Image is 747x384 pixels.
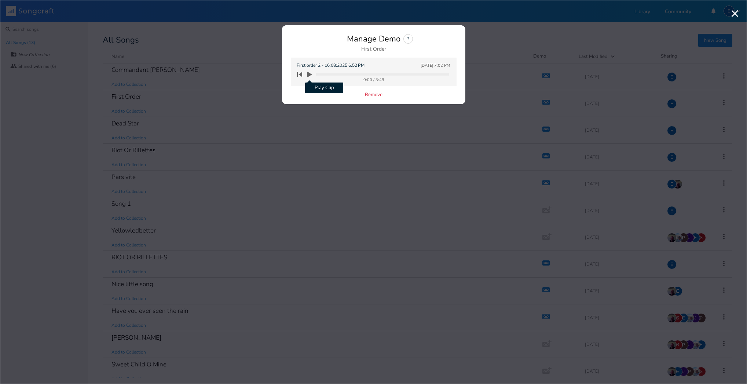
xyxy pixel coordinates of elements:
[421,63,450,67] div: [DATE] 7:02 PM
[299,78,449,82] div: 0:00 / 3:49
[365,92,382,98] button: Remove
[403,34,413,44] div: ?
[297,62,365,69] span: First order 2 - 16:08:2025 6.52 PM
[305,69,315,80] button: Play Clip
[347,35,400,43] div: Manage Demo
[361,47,386,52] div: First Order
